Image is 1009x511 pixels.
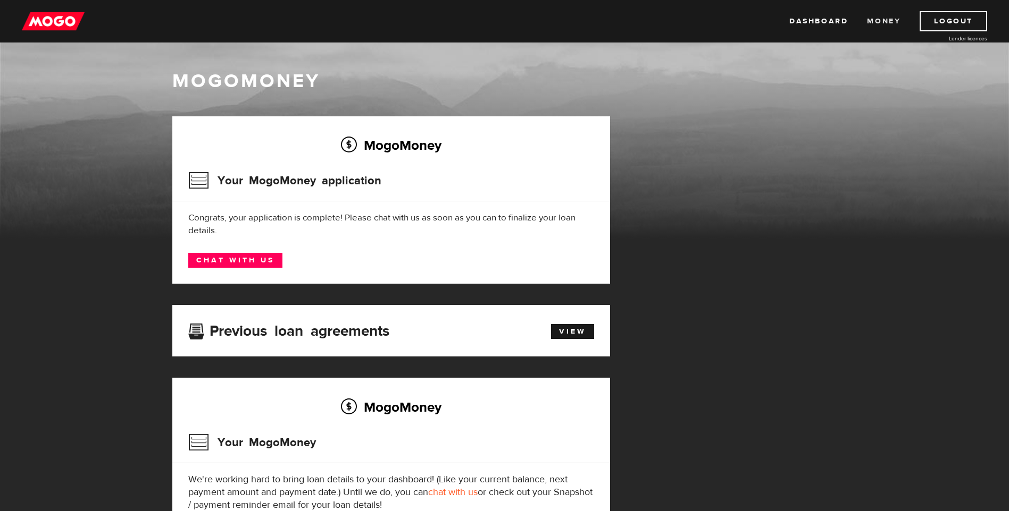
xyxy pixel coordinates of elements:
[188,211,594,237] div: Congrats, your application is complete! Please chat with us as soon as you can to finalize your l...
[907,35,987,42] a: Lender licences
[551,324,594,339] a: View
[428,486,478,498] a: chat with us
[188,167,381,194] h3: Your MogoMoney application
[188,253,282,268] a: Chat with us
[188,396,594,418] h2: MogoMoney
[867,11,900,31] a: Money
[188,134,594,156] h2: MogoMoney
[789,11,848,31] a: Dashboard
[796,264,1009,511] iframe: LiveChat chat widget
[188,429,316,456] h3: Your MogoMoney
[188,322,389,336] h3: Previous loan agreements
[22,11,85,31] img: mogo_logo-11ee424be714fa7cbb0f0f49df9e16ec.png
[920,11,987,31] a: Logout
[172,70,837,92] h1: MogoMoney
